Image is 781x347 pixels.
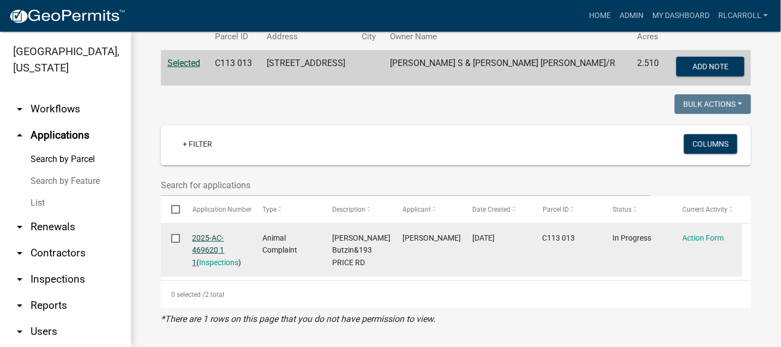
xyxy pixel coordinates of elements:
input: Search for applications [161,174,650,196]
i: arrow_drop_down [13,247,26,260]
th: Acres [630,24,666,50]
span: Tammie [402,234,461,242]
a: Action Form [683,234,724,242]
datatable-header-cell: Status [602,196,672,223]
th: Parcel ID [208,24,260,50]
td: [PERSON_NAME] S & [PERSON_NAME] [PERSON_NAME]/R [383,50,630,86]
a: Admin [615,5,648,26]
span: Applicant [402,206,431,213]
datatable-header-cell: Type [252,196,322,223]
span: Description [332,206,365,213]
td: [STREET_ADDRESS] [260,50,355,86]
th: Owner Name [383,24,630,50]
i: arrow_drop_down [13,299,26,312]
span: 08/26/2025 [472,234,495,242]
datatable-header-cell: Date Created [462,196,532,223]
span: C113 013 [543,234,575,242]
span: Date Created [472,206,510,213]
span: Application Number [193,206,252,213]
th: Address [260,24,355,50]
datatable-header-cell: Parcel ID [532,196,602,223]
button: Columns [684,134,737,154]
i: arrow_drop_up [13,129,26,142]
span: In Progress [612,234,651,242]
datatable-header-cell: Application Number [182,196,251,223]
div: ( ) [193,232,242,269]
a: 2025-AC-469620 1 1 [193,234,225,267]
a: My Dashboard [648,5,714,26]
a: RLcarroll [714,5,772,26]
td: C113 013 [208,50,260,86]
a: Selected [167,58,200,68]
i: arrow_drop_down [13,220,26,234]
button: Bulk Actions [675,94,751,114]
span: Type [262,206,277,213]
span: Current Activity [683,206,728,213]
i: arrow_drop_down [13,273,26,286]
a: Home [585,5,615,26]
i: arrow_drop_down [13,325,26,338]
span: Parcel ID [543,206,569,213]
span: Brad Butzin&193 PRICE RD [332,234,390,267]
a: Inspections [200,258,239,267]
span: Status [612,206,632,213]
th: City [356,24,384,50]
a: + Filter [174,134,221,154]
td: 2.510 [630,50,666,86]
datatable-header-cell: Select [161,196,182,223]
span: Animal Complaint [262,234,297,255]
i: *There are 1 rows on this page that you do not have permission to view. [161,314,435,324]
div: 2 total [161,281,751,308]
span: Add Note [692,62,728,71]
i: arrow_drop_down [13,103,26,116]
datatable-header-cell: Applicant [392,196,462,223]
button: Add Note [676,57,744,76]
datatable-header-cell: Description [322,196,392,223]
datatable-header-cell: Current Activity [672,196,742,223]
span: 0 selected / [171,291,205,298]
